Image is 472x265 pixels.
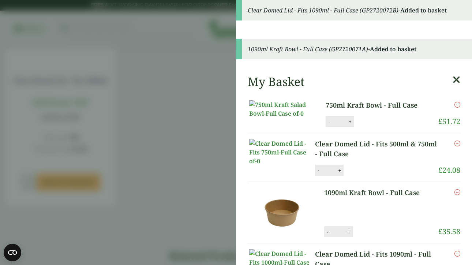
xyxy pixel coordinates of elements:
[326,100,428,110] a: 750ml Kraft Bowl - Full Case
[370,45,416,53] strong: Added to basket
[454,249,460,258] a: Remove this item
[4,244,21,261] button: Open CMP widget
[454,100,460,109] a: Remove this item
[315,139,438,159] a: Clear Domed Lid - Fits 500ml & 750ml - Full Case
[326,119,332,125] button: -
[336,167,343,173] button: +
[248,75,304,89] h2: My Basket
[345,229,353,235] button: +
[438,116,442,126] span: £
[249,188,315,237] img: 1000ml Kraft Salad Bowl-Full Case of-0
[324,188,429,198] a: 1090ml Kraft Bowl - Full Case
[346,119,354,125] button: +
[454,139,460,148] a: Remove this item
[248,6,398,14] em: Clear Domed Lid - Fits 1090ml - Full Case (GP2720072B)
[325,229,330,235] button: -
[400,6,447,14] strong: Added to basket
[438,116,460,126] bdi: 51.72
[454,188,460,197] a: Remove this item
[438,165,460,175] bdi: 24.08
[248,45,368,53] em: 1090ml Kraft Bowl - Full Case (GP2720071A)
[249,139,315,165] img: Clear Domed Lid - Fits 750ml-Full Case of-0
[438,227,460,236] bdi: 35.58
[315,167,321,173] button: -
[438,165,442,175] span: £
[236,39,472,59] div: -
[249,100,315,118] img: 750ml Kraft Salad Bowl-Full Case of-0
[438,227,442,236] span: £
